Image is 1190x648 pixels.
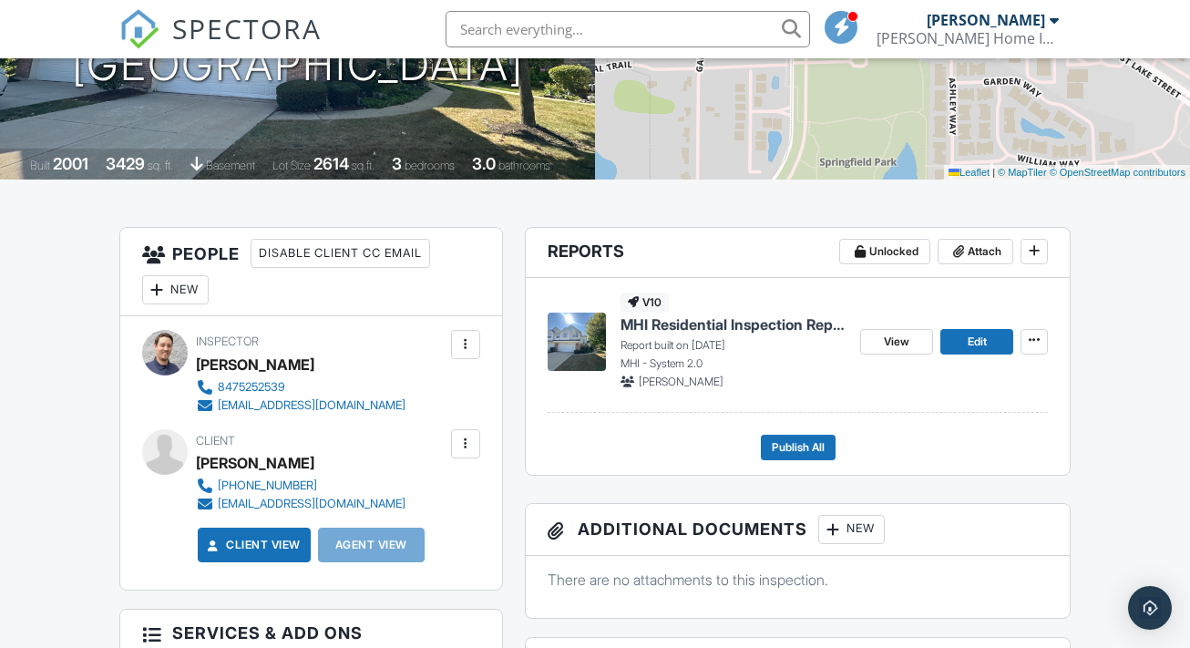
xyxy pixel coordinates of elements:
h3: Additional Documents [526,504,1070,556]
a: Leaflet [949,167,990,178]
span: Inspector [196,334,259,348]
div: 2001 [53,154,88,173]
div: 8475252539 [218,380,285,395]
div: New [142,275,209,304]
div: [EMAIL_ADDRESS][DOMAIN_NAME] [218,497,405,511]
div: Meadows Home Inspections [877,29,1059,47]
input: Search everything... [446,11,810,47]
span: | [992,167,995,178]
div: 3 [392,154,402,173]
span: SPECTORA [172,9,322,47]
img: The Best Home Inspection Software - Spectora [119,9,159,49]
div: Disable Client CC Email [251,239,430,268]
div: [PERSON_NAME] [196,351,314,378]
div: [PERSON_NAME] [927,11,1045,29]
h3: People [120,228,502,316]
div: [PHONE_NUMBER] [218,478,317,493]
a: Client View [204,536,301,554]
a: [PHONE_NUMBER] [196,477,405,495]
span: sq.ft. [352,159,374,172]
div: 2614 [313,154,349,173]
span: Built [30,159,50,172]
span: basement [206,159,255,172]
p: There are no attachments to this inspection. [548,570,1048,590]
span: bathrooms [498,159,550,172]
div: New [818,515,885,544]
a: SPECTORA [119,25,322,63]
div: Open Intercom Messenger [1128,586,1172,630]
span: bedrooms [405,159,455,172]
div: [EMAIL_ADDRESS][DOMAIN_NAME] [218,398,405,413]
a: [EMAIL_ADDRESS][DOMAIN_NAME] [196,396,405,415]
span: Client [196,434,235,447]
a: © OpenStreetMap contributors [1050,167,1185,178]
div: 3429 [106,154,145,173]
span: sq. ft. [148,159,173,172]
span: Lot Size [272,159,311,172]
a: [EMAIL_ADDRESS][DOMAIN_NAME] [196,495,405,513]
div: [PERSON_NAME] [196,449,314,477]
a: © MapTiler [998,167,1047,178]
a: 8475252539 [196,378,405,396]
div: 3.0 [472,154,496,173]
